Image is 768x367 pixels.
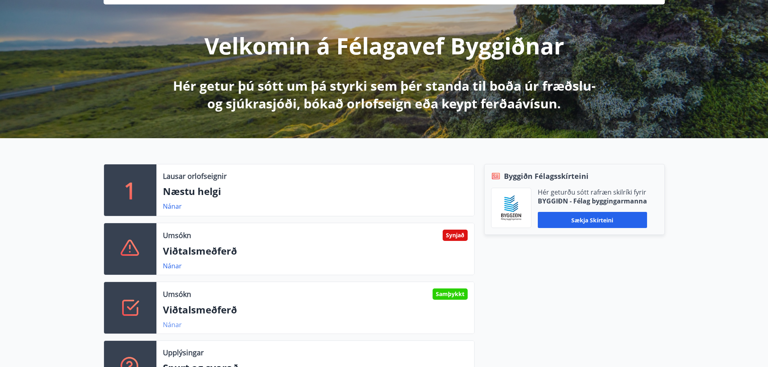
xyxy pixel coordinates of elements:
[433,288,468,300] div: Samþykkt
[538,212,647,228] button: Sækja skírteini
[163,289,191,299] p: Umsókn
[124,175,137,205] p: 1
[538,188,647,197] p: Hér geturðu sótt rafræn skilríki fyrir
[171,77,597,112] p: Hér getur þú sótt um þá styrki sem þér standa til boða úr fræðslu- og sjúkrasjóði, bókað orlofsei...
[504,171,589,181] span: Byggiðn Félagsskírteini
[163,347,204,358] p: Upplýsingar
[204,30,564,61] p: Velkomin á Félagavef Byggiðnar
[538,197,647,205] p: BYGGIÐN - Félag byggingarmanna
[443,230,468,241] div: Synjað
[163,303,468,317] p: Viðtalsmeðferð
[163,202,182,211] a: Nánar
[163,320,182,329] a: Nánar
[163,185,468,198] p: Næstu helgi
[163,230,191,241] p: Umsókn
[163,261,182,270] a: Nánar
[497,194,525,222] img: BKlGVmlTW1Qrz68WFGMFQUcXHWdQd7yePWMkvn3i.png
[163,171,227,181] p: Lausar orlofseignir
[163,244,468,258] p: Viðtalsmeðferð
